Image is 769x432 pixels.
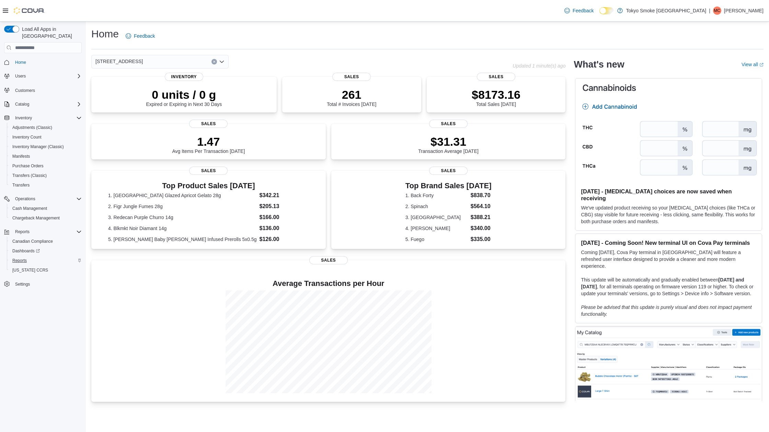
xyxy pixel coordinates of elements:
button: Clear input [211,59,217,64]
div: Avg Items Per Transaction [DATE] [172,135,245,154]
span: Reports [10,256,82,265]
nav: Complex example [4,55,82,307]
span: Dashboards [12,248,40,254]
span: Inventory [12,114,82,122]
a: Inventory Manager (Classic) [10,143,67,151]
button: Inventory Count [7,132,84,142]
button: Canadian Compliance [7,237,84,246]
span: Settings [15,281,30,287]
button: Inventory Manager (Classic) [7,142,84,152]
a: Feedback [562,4,596,17]
div: Total Sales [DATE] [472,88,520,107]
strong: [DATE] and [DATE] [581,277,744,289]
a: Purchase Orders [10,162,46,170]
span: Canadian Compliance [10,237,82,245]
a: Cash Management [10,204,50,213]
button: [US_STATE] CCRS [7,265,84,275]
dd: $136.00 [260,224,309,232]
dt: 5. Fuego [405,236,468,243]
dt: 5. [PERSON_NAME] Baby [PERSON_NAME] Infused Prerolls 5x0.5g [108,236,257,243]
dt: 4. Blkmkt Noir Diamant 14g [108,225,257,232]
div: Milo Che [713,7,721,15]
span: Reports [12,258,27,263]
span: Sales [189,167,228,175]
a: Transfers (Classic) [10,171,49,180]
span: [US_STATE] CCRS [12,267,48,273]
p: $31.31 [418,135,479,148]
span: [STREET_ADDRESS] [95,57,143,65]
button: Cash Management [7,204,84,213]
span: Dashboards [10,247,82,255]
h3: Top Product Sales [DATE] [108,182,309,190]
p: 1.47 [172,135,245,148]
button: Purchase Orders [7,161,84,171]
span: Reports [12,228,82,236]
p: | [709,7,710,15]
span: Sales [189,120,228,128]
dd: $388.21 [471,213,492,221]
h4: Average Transactions per Hour [97,279,560,288]
span: Inventory [15,115,32,121]
p: We've updated product receiving so your [MEDICAL_DATA] choices (like THCa or CBG) stay visible fo... [581,204,756,225]
dd: $838.70 [471,191,492,200]
dt: 4. [PERSON_NAME] [405,225,468,232]
span: Catalog [15,101,29,107]
span: Feedback [573,7,594,14]
div: Transaction Average [DATE] [418,135,479,154]
button: Reports [12,228,32,236]
span: Users [12,72,82,80]
svg: External link [759,63,764,67]
a: Canadian Compliance [10,237,56,245]
span: Chargeback Management [12,215,60,221]
dt: 1. Back Forty [405,192,468,199]
dt: 3. Redecan Purple Churro 14g [108,214,257,221]
p: $8173.16 [472,88,520,101]
span: Load All Apps in [GEOGRAPHIC_DATA] [19,26,82,39]
dd: $166.00 [260,213,309,221]
p: 0 units / 0 g [146,88,222,101]
h3: Top Brand Sales [DATE] [405,182,492,190]
dt: 2. Spinach [405,203,468,210]
button: Catalog [1,99,84,109]
em: Please be advised that this update is purely visual and does not impact payment functionality. [581,304,751,317]
dd: $126.00 [260,235,309,243]
span: Transfers [10,181,82,189]
button: Reports [1,227,84,237]
span: Feedback [134,33,155,39]
span: Cash Management [12,206,47,211]
img: Cova [14,7,45,14]
a: Dashboards [10,247,43,255]
p: [PERSON_NAME] [724,7,764,15]
a: View allExternal link [742,62,764,67]
span: Purchase Orders [10,162,82,170]
span: Cash Management [10,204,82,213]
span: Dark Mode [599,14,600,15]
a: Manifests [10,152,33,160]
dt: 2. Figr Jungle Fumes 28g [108,203,257,210]
div: Total # Invoices [DATE] [327,88,376,107]
a: [US_STATE] CCRS [10,266,51,274]
dd: $335.00 [471,235,492,243]
h1: Home [91,27,119,41]
a: Chargeback Management [10,214,62,222]
span: Manifests [10,152,82,160]
span: Adjustments (Classic) [12,125,52,130]
span: Customers [15,88,35,93]
button: Transfers [7,180,84,190]
button: Reports [7,256,84,265]
span: Inventory [165,73,203,81]
a: Home [12,58,29,67]
span: Transfers (Classic) [12,173,47,178]
p: Updated 1 minute(s) ago [513,63,565,69]
a: Adjustments (Classic) [10,123,55,132]
div: Expired or Expiring in Next 30 Days [146,88,222,107]
span: Purchase Orders [12,163,44,169]
dt: 1. [GEOGRAPHIC_DATA] Glazed Apricot Gelato 28g [108,192,257,199]
span: Chargeback Management [10,214,82,222]
button: Settings [1,279,84,289]
input: Dark Mode [599,7,614,14]
span: Sales [332,73,371,81]
span: Manifests [12,154,30,159]
span: Home [15,60,26,65]
p: 261 [327,88,376,101]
